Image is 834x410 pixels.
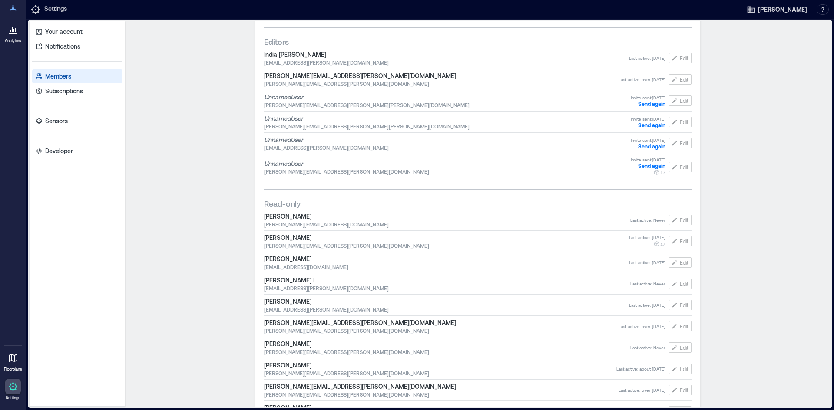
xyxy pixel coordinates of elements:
[631,137,665,143] span: Invite sent: [DATE]
[264,80,619,87] span: [PERSON_NAME][EMAIL_ADDRESS][PERSON_NAME][DOMAIN_NAME]
[45,117,68,125] p: Sensors
[45,147,73,155] p: Developer
[264,255,629,263] span: [PERSON_NAME]
[680,76,688,83] span: Edit
[631,116,665,122] span: Invite sent: [DATE]
[45,72,71,81] p: Members
[264,382,619,391] span: [PERSON_NAME][EMAIL_ADDRESS][PERSON_NAME][DOMAIN_NAME]
[680,344,688,351] span: Edit
[264,233,629,242] span: [PERSON_NAME]
[680,365,688,372] span: Edit
[669,138,692,148] button: Edit
[264,340,630,348] span: [PERSON_NAME]
[5,38,21,43] p: Analytics
[669,342,692,353] button: Edit
[669,53,692,63] button: Edit
[744,3,810,16] button: [PERSON_NAME]
[669,321,692,331] button: Edit
[264,221,630,228] span: [PERSON_NAME][EMAIL_ADDRESS][DOMAIN_NAME]
[629,234,665,240] span: Last active : [DATE]
[264,212,630,221] span: [PERSON_NAME]
[653,240,665,247] button: 17
[264,160,303,167] i: Unnamed User
[680,238,688,245] span: Edit
[638,143,665,149] button: Send again
[616,366,665,372] span: Last active : about [DATE]
[680,302,688,308] span: Edit
[264,327,619,334] span: [PERSON_NAME][EMAIL_ADDRESS][PERSON_NAME][DOMAIN_NAME]
[631,95,665,101] span: Invite sent: [DATE]
[680,55,688,62] span: Edit
[619,76,665,82] span: Last active : over [DATE]
[32,84,122,98] a: Subscriptions
[45,42,80,51] p: Notifications
[264,276,630,285] span: [PERSON_NAME] I
[45,87,83,95] p: Subscriptions
[629,302,665,308] span: Last active : [DATE]
[264,198,301,209] span: Read-only
[630,217,665,223] span: Last active : Never
[4,367,22,372] p: Floorplans
[669,279,692,289] button: Edit
[264,318,619,327] span: [PERSON_NAME][EMAIL_ADDRESS][PERSON_NAME][DOMAIN_NAME]
[264,59,629,66] span: [EMAIL_ADDRESS][PERSON_NAME][DOMAIN_NAME]
[45,27,83,36] p: Your account
[638,101,665,107] button: Send again
[669,364,692,374] button: Edit
[264,72,619,80] span: [PERSON_NAME][EMAIL_ADDRESS][PERSON_NAME][DOMAIN_NAME]
[680,216,688,223] span: Edit
[32,114,122,128] a: Sensors
[680,140,688,147] span: Edit
[264,36,289,47] span: Editors
[619,387,665,393] span: Last active : over [DATE]
[630,344,665,351] span: Last active : Never
[32,25,122,39] a: Your account
[264,306,629,313] span: [EMAIL_ADDRESS][PERSON_NAME][DOMAIN_NAME]
[653,169,665,176] button: 17
[44,4,67,15] p: Settings
[669,236,692,246] button: Edit
[264,50,629,59] span: India [PERSON_NAME]
[631,157,665,163] span: Invite sent: [DATE]
[264,361,616,370] span: [PERSON_NAME]
[669,385,692,395] button: Edit
[264,136,303,143] i: Unnamed User
[680,323,688,330] span: Edit
[669,257,692,268] button: Edit
[264,242,629,249] span: [PERSON_NAME][EMAIL_ADDRESS][PERSON_NAME][DOMAIN_NAME]
[32,144,122,158] a: Developer
[264,93,303,101] i: Unnamed User
[6,395,20,400] p: Settings
[638,163,665,169] button: Send again
[2,19,24,46] a: Analytics
[630,281,665,287] span: Last active : Never
[1,348,25,374] a: Floorplans
[669,300,692,310] button: Edit
[264,115,303,122] i: Unnamed User
[680,164,688,171] span: Edit
[264,348,630,355] span: [PERSON_NAME][EMAIL_ADDRESS][PERSON_NAME][DOMAIN_NAME]
[680,118,688,125] span: Edit
[264,123,631,130] span: [PERSON_NAME][EMAIL_ADDRESS][PERSON_NAME][PERSON_NAME][DOMAIN_NAME]
[638,122,665,128] button: Send again
[669,215,692,225] button: Edit
[32,69,122,83] a: Members
[680,97,688,104] span: Edit
[669,117,692,127] button: Edit
[264,297,629,306] span: [PERSON_NAME]
[264,391,619,398] span: [PERSON_NAME][EMAIL_ADDRESS][PERSON_NAME][DOMAIN_NAME]
[264,263,629,270] span: [EMAIL_ADDRESS][DOMAIN_NAME]
[669,74,692,85] button: Edit
[264,168,631,175] span: [PERSON_NAME][EMAIL_ADDRESS][PERSON_NAME][DOMAIN_NAME]
[264,102,631,108] span: [PERSON_NAME][EMAIL_ADDRESS][PERSON_NAME][PERSON_NAME][DOMAIN_NAME]
[680,387,688,394] span: Edit
[32,39,122,53] a: Notifications
[669,162,692,172] button: Edit
[264,144,631,151] span: [EMAIL_ADDRESS][PERSON_NAME][DOMAIN_NAME]
[3,376,23,403] a: Settings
